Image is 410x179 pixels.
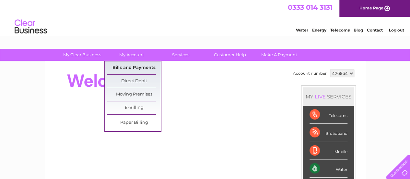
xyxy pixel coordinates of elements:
[354,28,363,32] a: Blog
[296,28,308,32] a: Water
[203,49,257,61] a: Customer Help
[14,17,47,37] img: logo.png
[389,28,404,32] a: Log out
[367,28,383,32] a: Contact
[107,61,161,74] a: Bills and Payments
[52,4,358,32] div: Clear Business is a trading name of Verastar Limited (registered in [GEOGRAPHIC_DATA] No. 3667643...
[105,49,158,61] a: My Account
[313,94,327,100] div: LIVE
[55,49,109,61] a: My Clear Business
[330,28,350,32] a: Telecoms
[312,28,326,32] a: Energy
[154,49,207,61] a: Services
[291,68,328,79] td: Account number
[310,160,347,178] div: Water
[310,124,347,142] div: Broadband
[288,3,333,11] a: 0333 014 3131
[107,75,161,88] a: Direct Debit
[107,101,161,114] a: E-Billing
[107,88,161,101] a: Moving Premises
[303,87,354,106] div: MY SERVICES
[107,116,161,129] a: Paper Billing
[310,106,347,124] div: Telecoms
[310,142,347,160] div: Mobile
[252,49,306,61] a: Make A Payment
